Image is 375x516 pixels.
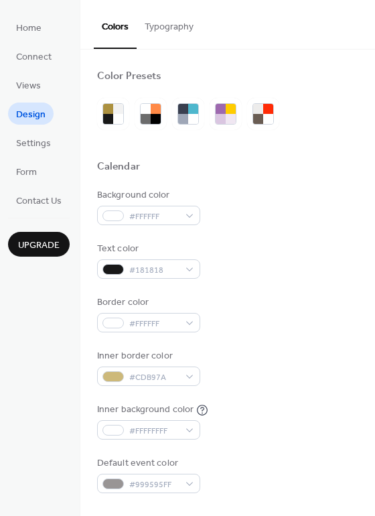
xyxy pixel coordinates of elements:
[8,103,54,125] a: Design
[16,50,52,64] span: Connect
[97,296,198,310] div: Border color
[16,194,62,208] span: Contact Us
[97,160,140,174] div: Calendar
[8,131,59,153] a: Settings
[8,189,70,211] a: Contact Us
[16,108,46,122] span: Design
[18,239,60,253] span: Upgrade
[97,403,194,417] div: Inner background color
[16,166,37,180] span: Form
[8,232,70,257] button: Upgrade
[97,349,198,363] div: Inner border color
[8,45,60,67] a: Connect
[8,74,49,96] a: Views
[129,317,179,331] span: #FFFFFF
[129,263,179,277] span: #181818
[97,242,198,256] div: Text color
[16,79,41,93] span: Views
[16,137,51,151] span: Settings
[8,160,45,182] a: Form
[16,21,42,36] span: Home
[129,424,179,438] span: #FFFFFFFF
[97,456,198,470] div: Default event color
[97,188,198,202] div: Background color
[8,16,50,38] a: Home
[97,70,161,84] div: Color Presets
[129,478,179,492] span: #999595FF
[129,210,179,224] span: #FFFFFF
[129,371,179,385] span: #CDB97A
